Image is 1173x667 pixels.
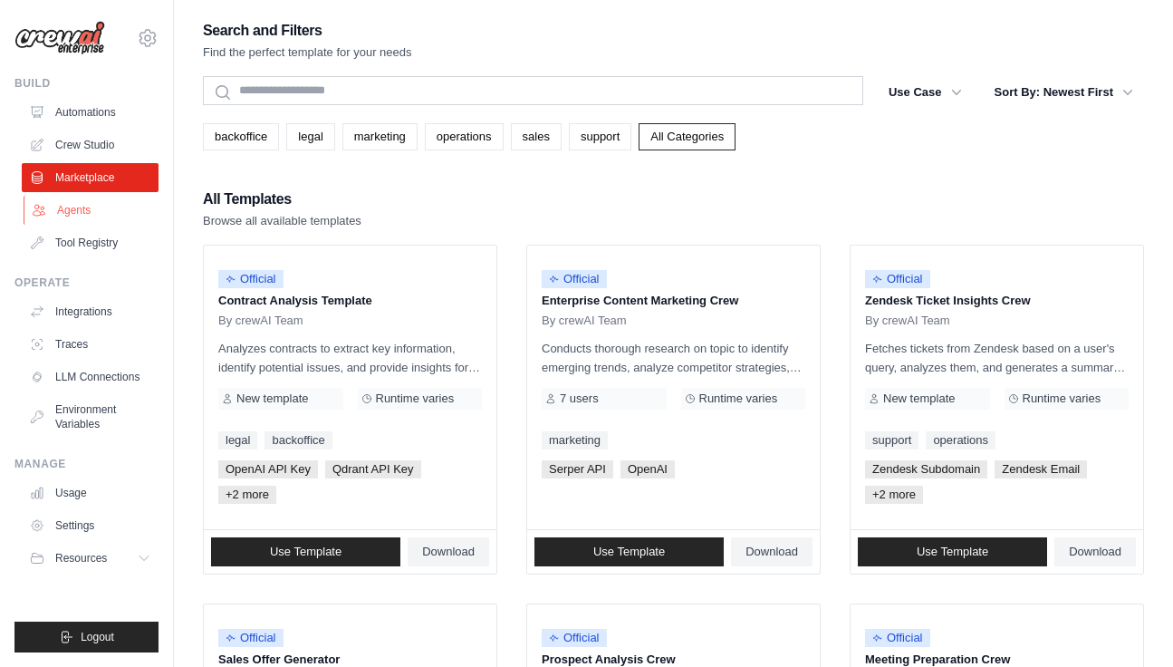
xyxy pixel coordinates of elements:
a: Usage [22,478,159,507]
a: Use Template [211,537,400,566]
a: Download [1054,537,1136,566]
a: support [865,431,918,449]
a: Traces [22,330,159,359]
p: Enterprise Content Marketing Crew [542,292,805,310]
button: Resources [22,544,159,573]
span: Download [422,545,475,559]
a: Tool Registry [22,228,159,257]
p: Zendesk Ticket Insights Crew [865,292,1129,310]
a: support [569,123,631,150]
span: OpenAI API Key [218,460,318,478]
span: Use Template [917,545,988,559]
h2: Search and Filters [203,18,412,43]
span: By crewAI Team [865,314,950,328]
p: Fetches tickets from Zendesk based on a user's query, analyzes them, and generates a summary. Out... [865,339,1129,377]
a: Integrations [22,297,159,326]
span: Official [218,629,284,647]
span: Download [1069,545,1121,559]
span: +2 more [218,486,276,504]
a: Crew Studio [22,130,159,159]
span: Official [542,629,607,647]
span: New template [883,391,955,406]
a: Environment Variables [22,395,159,439]
span: Zendesk Email [995,460,1087,478]
a: backoffice [264,431,332,449]
span: New template [236,391,308,406]
span: Official [542,270,607,288]
span: Runtime varies [699,391,778,406]
span: Zendesk Subdomain [865,460,987,478]
span: Download [745,545,798,559]
img: Logo [14,21,105,55]
span: Serper API [542,460,613,478]
p: Analyzes contracts to extract key information, identify potential issues, and provide insights fo... [218,339,482,377]
button: Logout [14,622,159,652]
a: legal [218,431,257,449]
a: marketing [342,123,418,150]
a: Use Template [534,537,724,566]
p: Find the perfect template for your needs [203,43,412,62]
span: +2 more [865,486,923,504]
button: Use Case [878,76,973,109]
span: Official [865,629,930,647]
a: marketing [542,431,608,449]
h2: All Templates [203,187,361,212]
a: Use Template [858,537,1047,566]
span: Official [218,270,284,288]
a: operations [425,123,504,150]
a: legal [286,123,334,150]
button: Sort By: Newest First [984,76,1144,109]
span: Resources [55,551,107,565]
a: Settings [22,511,159,540]
span: Official [865,270,930,288]
a: Download [408,537,489,566]
a: LLM Connections [22,362,159,391]
span: By crewAI Team [542,314,627,328]
a: operations [926,431,995,449]
span: Qdrant API Key [325,460,421,478]
span: Runtime varies [1023,391,1101,406]
p: Conducts thorough research on topic to identify emerging trends, analyze competitor strategies, a... [542,339,805,377]
a: backoffice [203,123,279,150]
a: Download [731,537,812,566]
a: Automations [22,98,159,127]
span: 7 users [560,391,599,406]
p: Contract Analysis Template [218,292,482,310]
span: Use Template [270,545,341,559]
span: Logout [81,630,114,644]
a: sales [511,123,562,150]
span: By crewAI Team [218,314,303,328]
span: Use Template [593,545,665,559]
div: Operate [14,275,159,290]
div: Manage [14,457,159,471]
span: Runtime varies [376,391,455,406]
a: All Categories [639,123,736,150]
p: Browse all available templates [203,212,361,230]
span: OpenAI [620,460,675,478]
div: Build [14,76,159,91]
a: Agents [24,196,160,225]
a: Marketplace [22,163,159,192]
